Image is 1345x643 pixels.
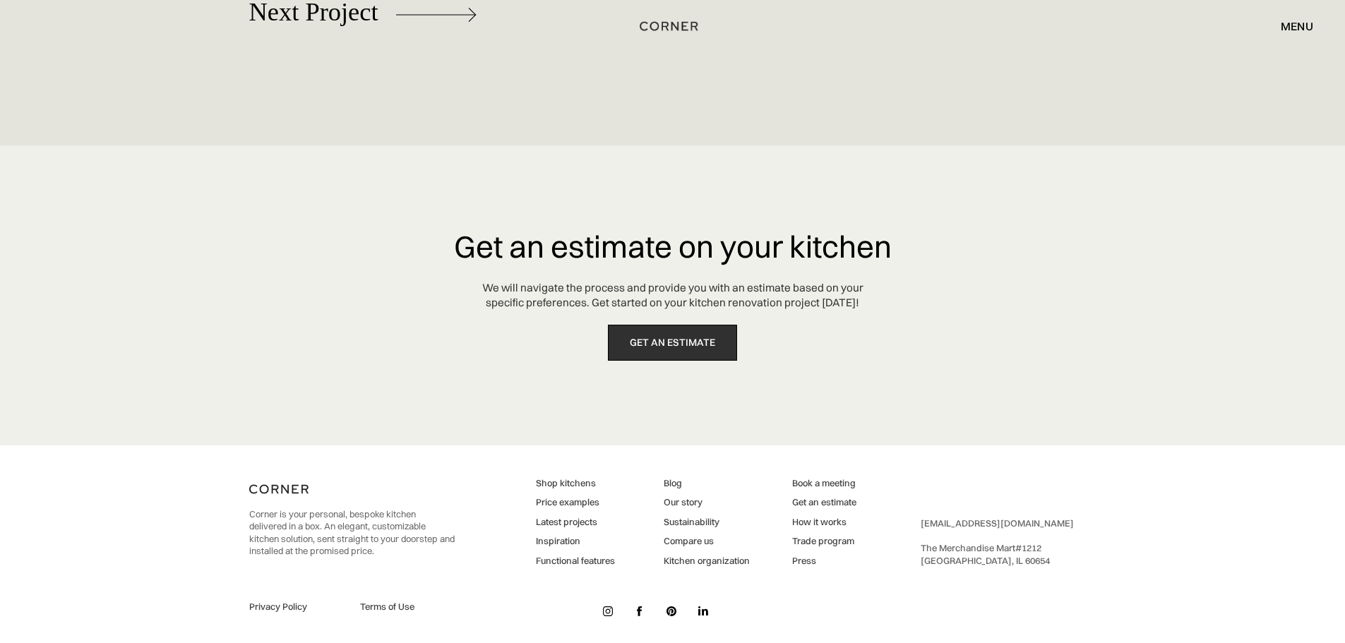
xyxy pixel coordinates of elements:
[608,325,737,361] a: get an estimate
[1281,20,1313,32] div: menu
[536,496,615,509] a: Price examples
[792,555,856,567] a: Press
[664,516,750,529] a: Sustainability
[536,535,615,548] a: Inspiration
[921,517,1074,567] div: ‍ The Merchandise Mart #1212 ‍ [GEOGRAPHIC_DATA], IL 60654
[482,281,863,311] div: We will navigate the process and provide you with an estimate based on your specific preferences....
[921,517,1074,529] a: [EMAIL_ADDRESS][DOMAIN_NAME]
[249,601,344,613] a: Privacy Policy
[536,516,615,529] a: Latest projects
[536,477,615,490] a: Shop kitchens
[454,230,892,263] h3: Get an estimate on your kitchen
[624,17,721,35] a: home
[664,535,750,548] a: Compare us
[536,555,615,567] a: Functional features
[664,477,750,490] a: Blog
[792,516,856,529] a: How it works
[1267,14,1313,38] div: menu
[664,555,750,567] a: Kitchen organization
[360,601,455,613] a: Terms of Use
[792,477,856,490] a: Book a meeting
[792,496,856,509] a: Get an estimate
[664,496,750,509] a: Our story
[792,535,856,548] a: Trade program
[249,508,455,558] p: Corner is your personal, bespoke kitchen delivered in a box. An elegant, customizable kitchen sol...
